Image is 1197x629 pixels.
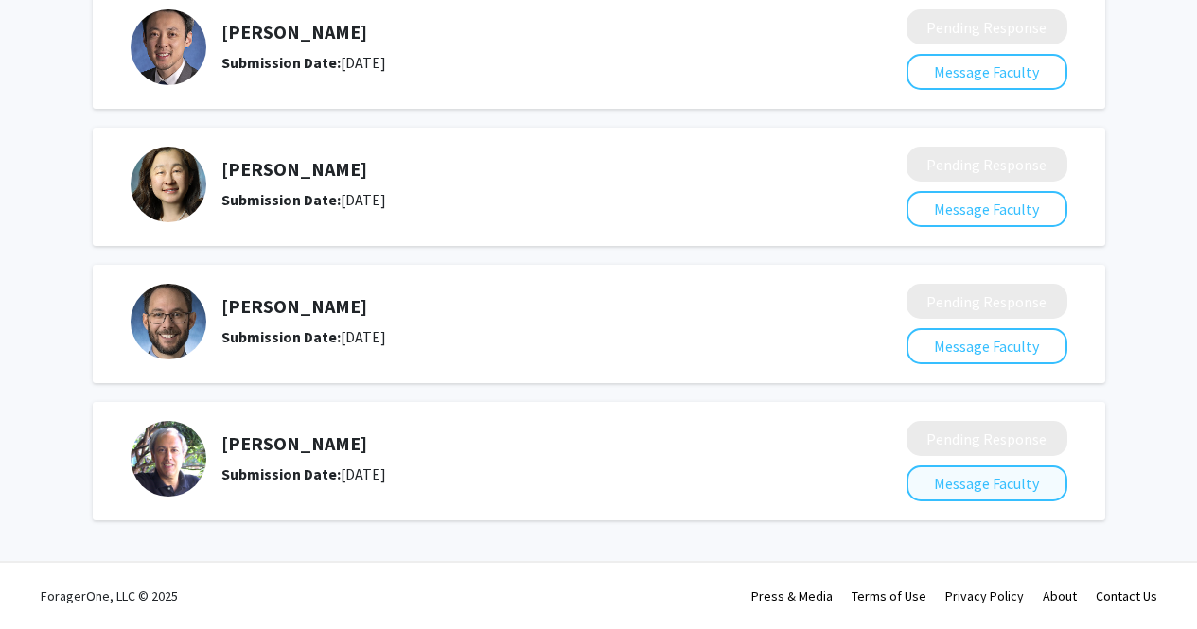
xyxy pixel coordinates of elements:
[907,191,1067,227] button: Message Faculty
[221,21,806,44] h5: [PERSON_NAME]
[907,200,1067,218] a: Message Faculty
[221,51,806,74] div: [DATE]
[41,563,178,629] div: ForagerOne, LLC © 2025
[907,62,1067,81] a: Message Faculty
[131,9,206,85] img: Profile Picture
[221,327,341,346] b: Submission Date:
[852,587,926,604] a: Terms of Use
[221,325,806,348] div: [DATE]
[907,284,1067,319] button: Pending Response
[131,284,206,359] img: Profile Picture
[1096,587,1157,604] a: Contact Us
[907,465,1067,501] button: Message Faculty
[221,464,341,483] b: Submission Date:
[907,328,1067,364] button: Message Faculty
[751,587,833,604] a: Press & Media
[131,147,206,222] img: Profile Picture
[221,158,806,181] h5: [PERSON_NAME]
[221,190,341,209] b: Submission Date:
[945,587,1024,604] a: Privacy Policy
[1043,587,1077,604] a: About
[907,421,1067,456] button: Pending Response
[221,463,806,485] div: [DATE]
[907,9,1067,44] button: Pending Response
[907,474,1067,493] a: Message Faculty
[907,147,1067,182] button: Pending Response
[907,337,1067,356] a: Message Faculty
[14,544,80,615] iframe: Chat
[131,421,206,497] img: Profile Picture
[221,295,806,318] h5: [PERSON_NAME]
[221,188,806,211] div: [DATE]
[907,54,1067,90] button: Message Faculty
[221,432,806,455] h5: [PERSON_NAME]
[221,53,341,72] b: Submission Date:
